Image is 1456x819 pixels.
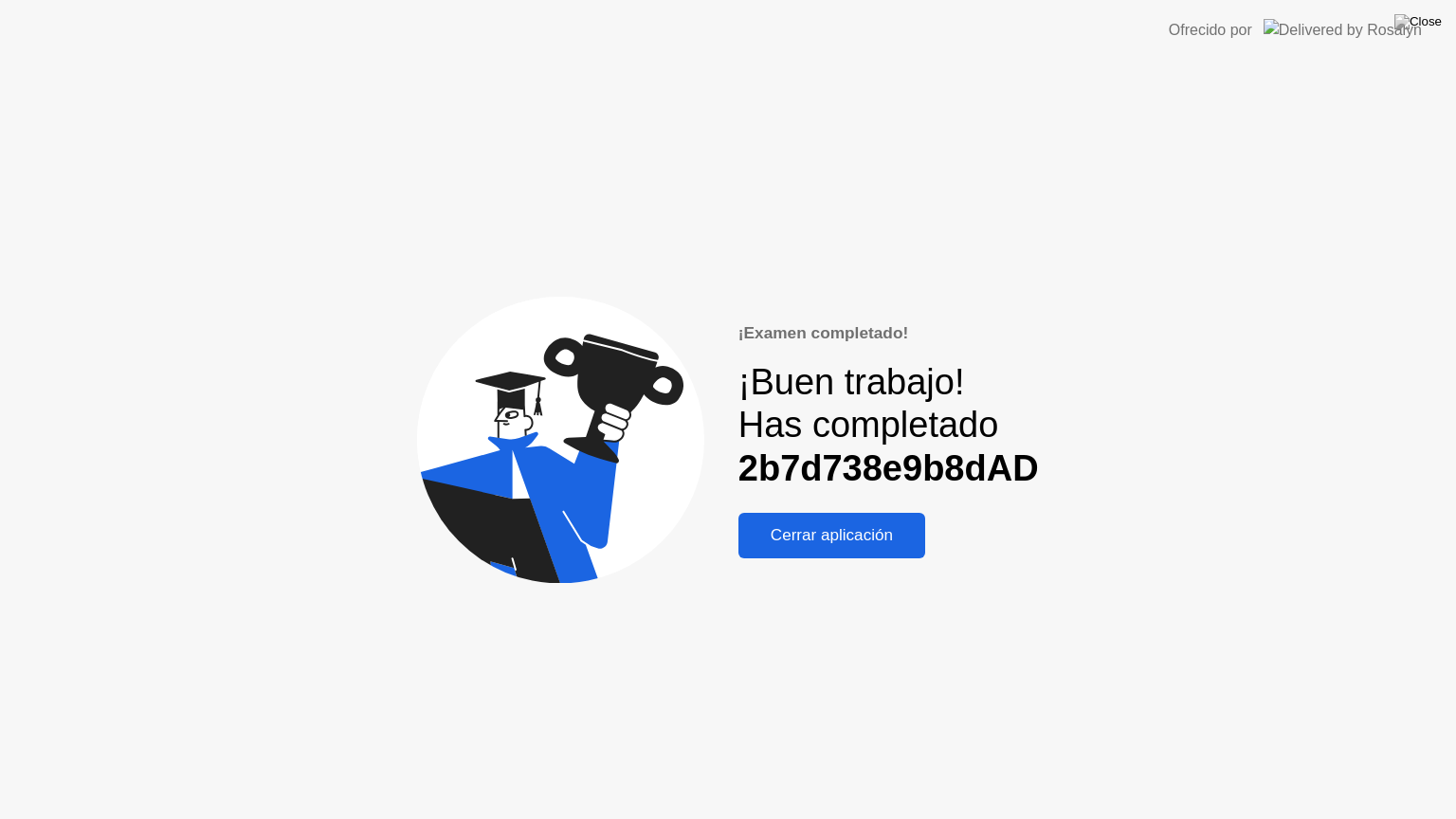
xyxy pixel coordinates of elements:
button: Cerrar aplicación [738,513,925,558]
div: Cerrar aplicación [744,526,919,545]
div: Ofrecido por [1169,19,1252,42]
b: 2b7d738e9b8dAD [738,448,1039,488]
img: Delivered by Rosalyn [1264,19,1422,41]
div: ¡Buen trabajo! Has completado [738,361,1039,491]
div: ¡Examen completado! [738,321,1039,346]
img: Close [1394,14,1442,29]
